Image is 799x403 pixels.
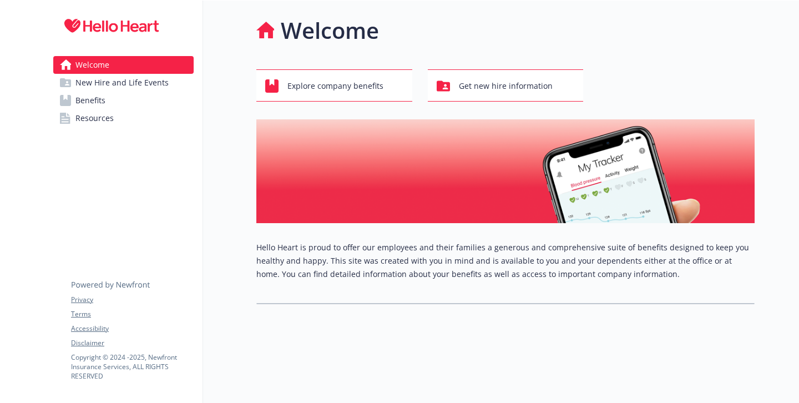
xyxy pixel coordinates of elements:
span: Explore company benefits [287,75,383,97]
span: Get new hire information [459,75,553,97]
p: Copyright © 2024 - 2025 , Newfront Insurance Services, ALL RIGHTS RESERVED [71,352,193,381]
p: Hello Heart is proud to offer our employees and their families a generous and comprehensive suite... [256,241,755,281]
a: Accessibility [71,324,193,334]
a: Benefits [53,92,194,109]
span: Resources [75,109,114,127]
button: Explore company benefits [256,69,412,102]
a: Resources [53,109,194,127]
a: Welcome [53,56,194,74]
button: Get new hire information [428,69,584,102]
img: overview page banner [256,119,755,223]
span: New Hire and Life Events [75,74,169,92]
a: Disclaimer [71,338,193,348]
a: Privacy [71,295,193,305]
span: Benefits [75,92,105,109]
h1: Welcome [281,14,379,47]
a: Terms [71,309,193,319]
a: New Hire and Life Events [53,74,194,92]
span: Welcome [75,56,109,74]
